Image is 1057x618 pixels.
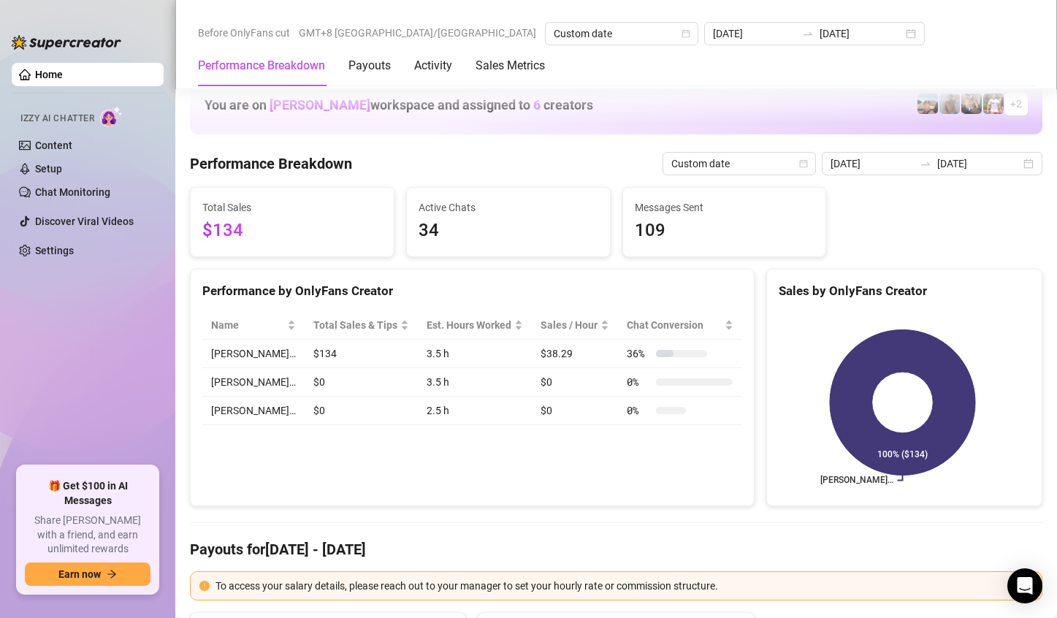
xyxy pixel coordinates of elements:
span: calendar [682,29,690,38]
div: Sales by OnlyFans Creator [779,281,1030,301]
span: exclamation-circle [199,581,210,591]
td: 3.5 h [418,368,532,397]
td: $38.29 [532,340,618,368]
img: Joey [939,94,960,114]
span: Active Chats [419,199,598,215]
td: 2.5 h [418,397,532,425]
span: to [802,28,814,39]
span: to [920,158,931,169]
text: [PERSON_NAME]… [820,476,893,486]
td: $0 [305,368,418,397]
span: Custom date [671,153,807,175]
td: 3.5 h [418,340,532,368]
a: Home [35,69,63,80]
span: 0 % [627,403,650,419]
span: 109 [635,217,814,245]
div: To access your salary details, please reach out to your manager to set your hourly rate or commis... [215,578,1033,594]
span: 36 % [627,346,650,362]
td: $134 [305,340,418,368]
div: Activity [414,57,452,75]
a: Setup [35,163,62,175]
input: End date [820,26,903,42]
div: Payouts [348,57,391,75]
span: 34 [419,217,598,245]
span: 0 % [627,374,650,390]
th: Total Sales & Tips [305,311,418,340]
h4: Payouts for [DATE] - [DATE] [190,539,1042,560]
span: Earn now [58,568,101,580]
div: Performance Breakdown [198,57,325,75]
div: Est. Hours Worked [427,317,511,333]
img: logo-BBDzfeDw.svg [12,35,121,50]
img: Zach [917,94,938,114]
button: Earn nowarrow-right [25,562,150,586]
span: swap-right [920,158,931,169]
a: Chat Monitoring [35,186,110,198]
img: AI Chatter [100,106,123,127]
span: Share [PERSON_NAME] with a friend, and earn unlimited rewards [25,514,150,557]
img: George [961,94,982,114]
th: Sales / Hour [532,311,618,340]
span: $134 [202,217,382,245]
input: Start date [831,156,914,172]
span: Messages Sent [635,199,814,215]
div: Open Intercom Messenger [1007,568,1042,603]
span: Total Sales & Tips [313,317,397,333]
td: $0 [305,397,418,425]
span: Izzy AI Chatter [20,112,94,126]
input: End date [937,156,1020,172]
span: Name [211,317,284,333]
span: Sales / Hour [541,317,598,333]
div: Sales Metrics [476,57,545,75]
h1: You are on workspace and assigned to creators [205,97,593,113]
td: [PERSON_NAME]… [202,397,305,425]
span: Total Sales [202,199,382,215]
th: Name [202,311,305,340]
span: calendar [799,159,808,168]
a: Settings [35,245,74,256]
td: $0 [532,397,618,425]
span: arrow-right [107,569,117,579]
td: [PERSON_NAME]… [202,340,305,368]
a: Discover Viral Videos [35,215,134,227]
span: swap-right [802,28,814,39]
td: $0 [532,368,618,397]
div: Performance by OnlyFans Creator [202,281,742,301]
span: Before OnlyFans cut [198,22,290,44]
span: 6 [533,97,541,112]
input: Start date [713,26,796,42]
td: [PERSON_NAME]… [202,368,305,397]
span: Chat Conversion [627,317,721,333]
img: Hector [983,94,1004,114]
span: [PERSON_NAME] [270,97,370,112]
span: + 2 [1010,96,1022,112]
span: 🎁 Get $100 in AI Messages [25,479,150,508]
th: Chat Conversion [618,311,741,340]
h4: Performance Breakdown [190,153,352,174]
span: GMT+8 [GEOGRAPHIC_DATA]/[GEOGRAPHIC_DATA] [299,22,536,44]
a: Content [35,140,72,151]
span: Custom date [554,23,690,45]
